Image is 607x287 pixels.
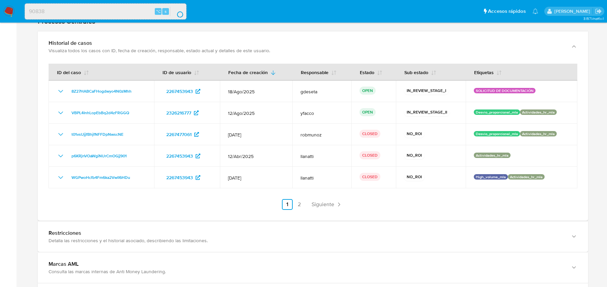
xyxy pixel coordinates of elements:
[488,8,526,15] span: Accesos rápidos
[38,17,588,26] h1: Procesos Centrales
[532,8,538,14] a: Notificaciones
[25,7,186,16] input: Buscar usuario o caso...
[595,8,602,15] a: Salir
[38,221,588,252] button: RestriccionesDetalla las restricciones y el historial asociado, describiendo las limitaciones.
[49,230,564,236] div: Restricciones
[583,16,604,21] span: 3.157.1-hotfix-1
[554,8,592,14] p: juan.calo@mercadolibre.com
[170,7,184,16] button: search-icon
[49,237,564,244] div: Detalla las restricciones y el historial asociado, describiendo las limitaciones.
[165,8,167,14] span: s
[156,8,161,14] span: ⌥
